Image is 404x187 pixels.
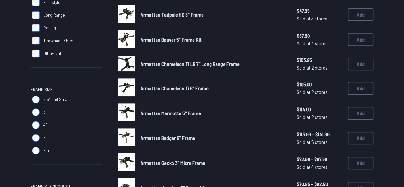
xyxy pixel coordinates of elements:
img: image [118,78,135,96]
button: Add [348,8,373,21]
span: $114.00 [297,105,343,113]
button: Add [348,58,373,70]
span: Tinywhoop / Micro [43,37,76,44]
span: $105.00 [297,81,343,88]
span: Armattan Marmotte 5" Frame [141,110,201,116]
span: 3" [43,109,47,115]
a: Armattan Tadpole HD 3" Frame [141,11,286,19]
input: 4" [32,121,40,129]
input: Long Range [32,11,40,19]
img: image [118,153,135,171]
a: image [118,55,135,73]
button: Add [348,157,373,169]
span: Sold at 4 stores [297,163,343,171]
span: $113.99 - $141.99 [297,130,343,138]
span: Sold at 2 stores [297,88,343,96]
span: Sold at 2 stores [297,113,343,121]
a: image [118,5,135,25]
span: 5" [43,135,47,141]
img: image [118,30,135,48]
input: Ultra-light [32,50,40,57]
span: Frame Size [31,85,53,93]
a: image [118,103,135,123]
span: 2.5" and Smaller [43,96,73,103]
span: $47.25 [297,7,343,15]
span: Armattan Beaver 5" Frame Kit [141,36,202,43]
span: 6"+ [43,147,50,154]
input: 2.5" and Smaller [32,96,40,103]
input: 5" [32,134,40,142]
a: Armattan Beaver 5" Frame Kit [141,36,286,43]
a: image [118,30,135,50]
a: image [118,153,135,173]
input: 6"+ [32,147,40,154]
span: 4" [43,122,47,128]
a: Armattan Chameleon TI LR 7" Long Range Frame [141,60,286,68]
span: Long Range [43,12,65,18]
button: Add [348,33,373,46]
img: image [118,5,135,23]
a: image [118,128,135,148]
span: Sold at 3 stores [297,15,343,22]
input: 3" [32,108,40,116]
img: image [118,103,135,121]
img: image [118,56,135,71]
input: Racing [32,24,40,32]
span: Racing [43,25,56,31]
button: Add [348,132,373,144]
span: $87.50 [297,32,343,40]
button: Add [348,82,373,95]
a: Armattan Chameleon Ti 6" Frame [141,84,286,92]
span: Armattan Badger 6" Frame [141,135,195,141]
span: Sold at 2 stores [297,64,343,72]
input: Tinywhoop / Micro [32,37,40,44]
a: Armattan Gecko 3" Micro Frame [141,159,286,167]
span: Armattan Chameleon Ti 6" Frame [141,85,209,91]
span: Armattan Chameleon TI LR 7" Long Range Frame [141,61,240,67]
span: Armattan Gecko 3" Micro Frame [141,160,205,166]
span: Sold at 4 stores [297,40,343,47]
span: Sold at 5 stores [297,138,343,146]
a: Armattan Badger 6" Frame [141,134,286,142]
a: Armattan Marmotte 5" Frame [141,109,286,117]
button: Add [348,107,373,120]
span: $72.99 - $97.99 [297,155,343,163]
span: Ultra-light [43,50,61,57]
img: image [118,128,135,146]
a: image [118,78,135,98]
span: Armattan Tadpole HD 3" Frame [141,12,204,18]
span: $103.95 [297,56,343,64]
